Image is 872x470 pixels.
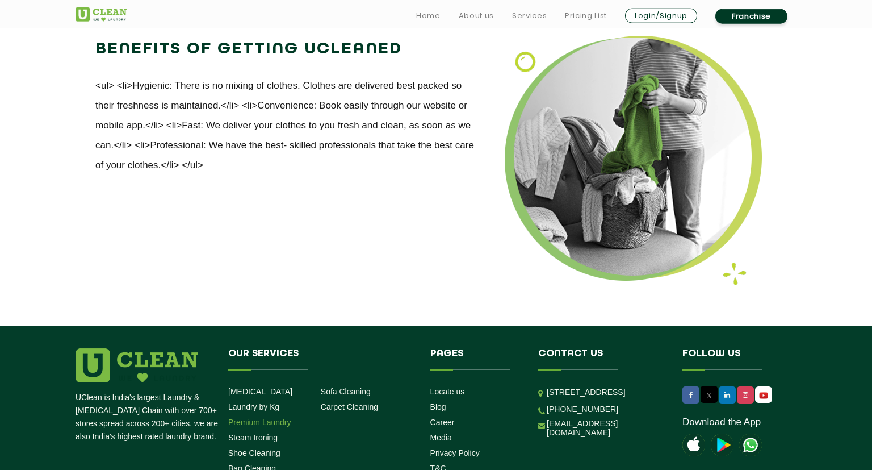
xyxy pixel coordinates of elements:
[95,36,476,63] h2: Benefits of Getting UCleaned
[538,348,665,370] h4: Contact us
[756,389,771,401] img: UClean Laundry and Dry Cleaning
[228,387,292,396] a: [MEDICAL_DATA]
[625,9,697,23] a: Login/Signup
[430,348,522,370] h4: Pages
[715,9,787,24] a: Franchise
[228,348,413,370] h4: Our Services
[76,348,198,382] img: logo.png
[76,391,220,443] p: UClean is India's largest Laundry & [MEDICAL_DATA] Chain with over 700+ stores spread across 200+...
[228,402,279,411] a: Laundry by Kg
[459,9,494,23] a: About us
[682,434,705,456] img: apple-icon.png
[321,402,378,411] a: Carpet Cleaning
[739,434,762,456] img: UClean Laundry and Dry Cleaning
[682,348,782,370] h4: Follow us
[228,448,280,457] a: Shoe Cleaning
[547,419,665,437] a: [EMAIL_ADDRESS][DOMAIN_NAME]
[682,417,761,428] a: Download the App
[505,36,762,286] img: store_pg_img2.png
[430,433,452,442] a: Media
[321,387,371,396] a: Sofa Cleaning
[430,418,455,427] a: Career
[416,9,441,23] a: Home
[76,7,127,22] img: UClean Laundry and Dry Cleaning
[430,402,446,411] a: Blog
[95,76,476,175] p: <ul> <li>Hygienic: There is no mixing of clothes. Clothes are delivered best packed so their fres...
[547,405,618,414] a: [PHONE_NUMBER]
[547,386,665,399] p: [STREET_ADDRESS]
[430,448,480,457] a: Privacy Policy
[565,9,607,23] a: Pricing List
[430,387,465,396] a: Locate us
[512,9,547,23] a: Services
[711,434,733,456] img: playstoreicon.png
[228,418,291,427] a: Premium Laundry
[228,433,278,442] a: Steam Ironing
